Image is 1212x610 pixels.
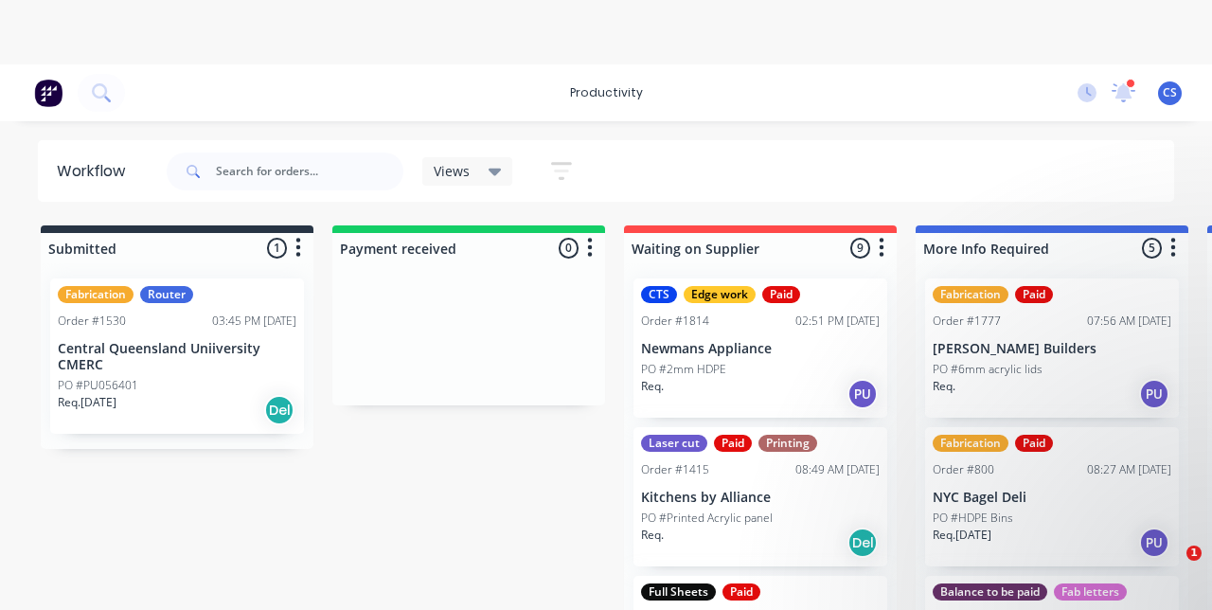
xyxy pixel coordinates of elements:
div: Laser cutPaidPrintingOrder #141508:49 AM [DATE]Kitchens by AlliancePO #Printed Acrylic panelReq.Del [633,427,887,566]
div: Fabrication [933,286,1008,303]
div: 03:45 PM [DATE] [212,313,296,330]
p: Req. [641,527,664,544]
div: CTSEdge workPaidOrder #181402:51 PM [DATE]Newmans AppliancePO #2mm HDPEReq.PU [633,278,887,418]
p: Req. [DATE] [58,394,116,411]
div: Edge work [684,286,756,303]
div: 02:51 PM [DATE] [795,313,880,330]
p: PO #6mm acrylic lids [933,361,1043,378]
div: 08:49 AM [DATE] [795,461,880,478]
div: Order #1777 [933,313,1001,330]
p: Req. [641,378,664,395]
div: productivity [561,79,652,107]
div: Router [140,286,193,303]
p: PO #2mm HDPE [641,361,726,378]
div: 07:56 AM [DATE] [1087,313,1171,330]
div: Paid [714,435,752,452]
div: Del [264,395,294,425]
div: Printing [758,435,817,452]
span: Views [434,161,470,181]
div: Paid [762,286,800,303]
p: Newmans Appliance [641,341,880,357]
iframe: Intercom live chat [1148,546,1193,591]
div: Balance to be paid [933,583,1047,601]
input: Search for orders... [216,152,403,190]
div: Order #1530 [58,313,126,330]
p: PO #Printed Acrylic panel [641,510,773,527]
div: CTS [641,286,677,303]
p: Central Queensland Uniiversity CMERC [58,341,296,373]
div: Fabrication [58,286,134,303]
div: FabricationPaidOrder #177707:56 AM [DATE][PERSON_NAME] BuildersPO #6mm acrylic lidsReq.PU [925,278,1179,418]
img: Factory [34,79,62,107]
div: Order #1415 [641,461,709,478]
div: PU [847,379,878,409]
p: [PERSON_NAME] Builders [933,341,1171,357]
div: Paid [722,583,760,601]
p: Kitchens by Alliance [641,490,880,506]
div: PU [1139,379,1169,409]
div: Paid [1015,286,1053,303]
span: 1 [1186,546,1202,561]
div: Order #1814 [641,313,709,330]
div: Full Sheets [641,583,716,601]
p: PO #PU056401 [58,377,138,394]
p: Req. [933,378,955,395]
div: Laser cut [641,435,707,452]
div: Fab letters [1054,583,1127,601]
div: FabricationRouterOrder #153003:45 PM [DATE]Central Queensland Uniiversity CMERCPO #PU056401Req.[D... [50,278,304,434]
span: CS [1163,84,1177,101]
div: Workflow [57,160,134,183]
